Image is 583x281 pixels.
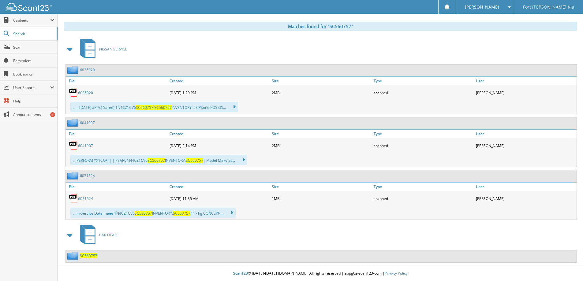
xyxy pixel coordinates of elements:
[474,192,577,205] div: [PERSON_NAME]
[13,112,54,117] span: Announcements
[67,66,80,74] img: folder2.png
[233,271,248,276] span: Scan123
[80,173,95,178] a: 6031524
[154,105,172,110] span: SC560757
[270,139,372,152] div: 2MB
[80,253,97,258] a: SC560757
[523,5,574,9] span: Fort [PERSON_NAME] Kia
[552,252,583,281] iframe: Chat Widget
[76,37,127,61] a: NISSAN SERVICE
[78,143,93,148] a: 6041907
[136,105,153,110] span: SC560757
[186,158,203,163] span: SC560757
[372,183,474,191] a: Type
[168,130,270,138] a: Created
[69,141,78,150] img: PDF.png
[270,192,372,205] div: 1MB
[168,87,270,99] div: [DATE] 1:20 PM
[13,98,54,104] span: Help
[66,77,168,85] a: File
[465,5,499,9] span: [PERSON_NAME]
[270,77,372,85] a: Size
[385,271,408,276] a: Privacy Policy
[58,266,583,281] div: © [DATE]-[DATE] [DOMAIN_NAME]. All rights reserved | appg02-scan123-com |
[99,232,118,238] span: CAR DEALS
[13,85,50,90] span: User Reports
[13,31,54,36] span: Search
[78,196,93,201] a: 6031524
[78,90,93,95] a: 6035020
[66,130,168,138] a: File
[270,87,372,99] div: 2MB
[70,208,236,218] div: ... In-Service Date meee 1N4CZ1CV6 INVENTORY: #1 - hg CONCERN...
[168,192,270,205] div: [DATE] 11:35 AM
[80,120,95,125] a: 6041907
[69,88,78,97] img: PDF.png
[372,192,474,205] div: scanned
[135,211,152,216] span: SC560757
[69,194,78,203] img: PDF.png
[474,87,577,99] div: [PERSON_NAME]
[66,183,168,191] a: File
[67,119,80,127] img: folder2.png
[70,102,238,112] div: ...... [DATE] aPr\c) Saree) 1N4CZ1CV6 INVENTORY: aS PSone KOS OS...
[80,67,95,72] a: 6035020
[13,18,50,23] span: Cabinets
[13,72,54,77] span: Bookmarks
[270,183,372,191] a: Size
[474,77,577,85] a: User
[372,130,474,138] a: Type
[13,45,54,50] span: Scan
[64,22,577,31] div: Matches found for "SC560757"
[168,183,270,191] a: Created
[372,139,474,152] div: scanned
[168,139,270,152] div: [DATE] 2:14 PM
[372,87,474,99] div: scanned
[67,172,80,179] img: folder2.png
[168,77,270,85] a: Created
[67,252,80,260] img: folder2.png
[76,223,118,247] a: CAR DEALS
[50,112,55,117] div: 1
[270,130,372,138] a: Size
[70,155,247,165] div: ... PERFORM YX10AA: | | PEARL 1N4CZ1CV6 INVENTORY: | Model Make as...
[148,158,165,163] span: SC560757
[13,58,54,63] span: Reminders
[474,183,577,191] a: User
[474,130,577,138] a: User
[173,211,190,216] span: SC560757
[474,139,577,152] div: [PERSON_NAME]
[99,46,127,52] span: NISSAN SERVICE
[372,77,474,85] a: Type
[6,3,52,11] img: scan123-logo-white.svg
